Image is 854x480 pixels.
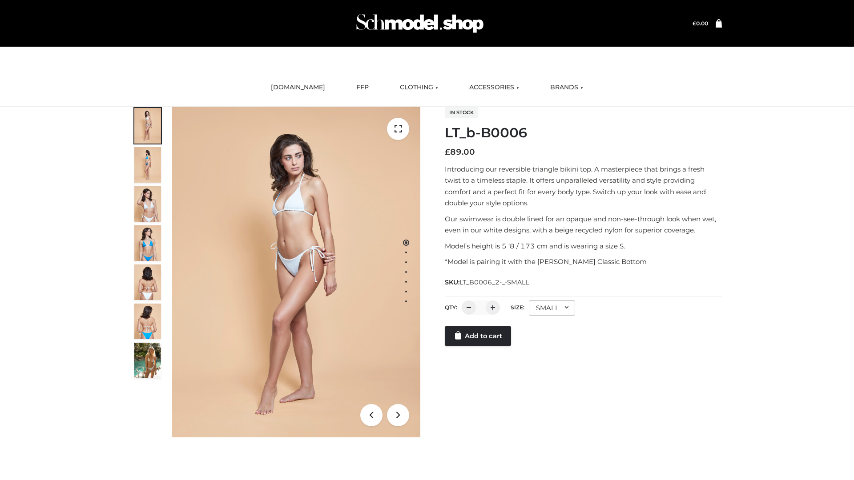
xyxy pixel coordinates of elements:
a: £0.00 [693,20,708,27]
img: ArielClassicBikiniTop_CloudNine_AzureSky_OW114ECO_1-scaled.jpg [134,108,161,144]
span: £ [445,147,450,157]
a: CLOTHING [393,78,445,97]
img: ArielClassicBikiniTop_CloudNine_AzureSky_OW114ECO_4-scaled.jpg [134,225,161,261]
label: QTY: [445,304,457,311]
a: FFP [350,78,375,97]
span: LT_B0006_2-_-SMALL [459,278,529,286]
p: *Model is pairing it with the [PERSON_NAME] Classic Bottom [445,256,722,268]
a: [DOMAIN_NAME] [264,78,332,97]
span: In stock [445,107,478,118]
img: ArielClassicBikiniTop_CloudNine_AzureSky_OW114ECO_7-scaled.jpg [134,264,161,300]
img: ArielClassicBikiniTop_CloudNine_AzureSky_OW114ECO_3-scaled.jpg [134,186,161,222]
span: SKU: [445,277,530,288]
h1: LT_b-B0006 [445,125,722,141]
bdi: 0.00 [693,20,708,27]
bdi: 89.00 [445,147,475,157]
div: SMALL [529,300,575,316]
img: Schmodel Admin 964 [353,6,487,41]
a: Add to cart [445,326,511,346]
a: ACCESSORIES [463,78,526,97]
p: Our swimwear is double lined for an opaque and non-see-through look when wet, even in our white d... [445,213,722,236]
img: ArielClassicBikiniTop_CloudNine_AzureSky_OW114ECO_1 [172,107,420,437]
label: Size: [511,304,524,311]
img: ArielClassicBikiniTop_CloudNine_AzureSky_OW114ECO_8-scaled.jpg [134,304,161,339]
p: Introducing our reversible triangle bikini top. A masterpiece that brings a fresh twist to a time... [445,164,722,209]
a: BRANDS [544,78,590,97]
p: Model’s height is 5 ‘8 / 173 cm and is wearing a size S. [445,240,722,252]
span: £ [693,20,696,27]
img: Arieltop_CloudNine_AzureSky2.jpg [134,343,161,378]
img: ArielClassicBikiniTop_CloudNine_AzureSky_OW114ECO_2-scaled.jpg [134,147,161,183]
